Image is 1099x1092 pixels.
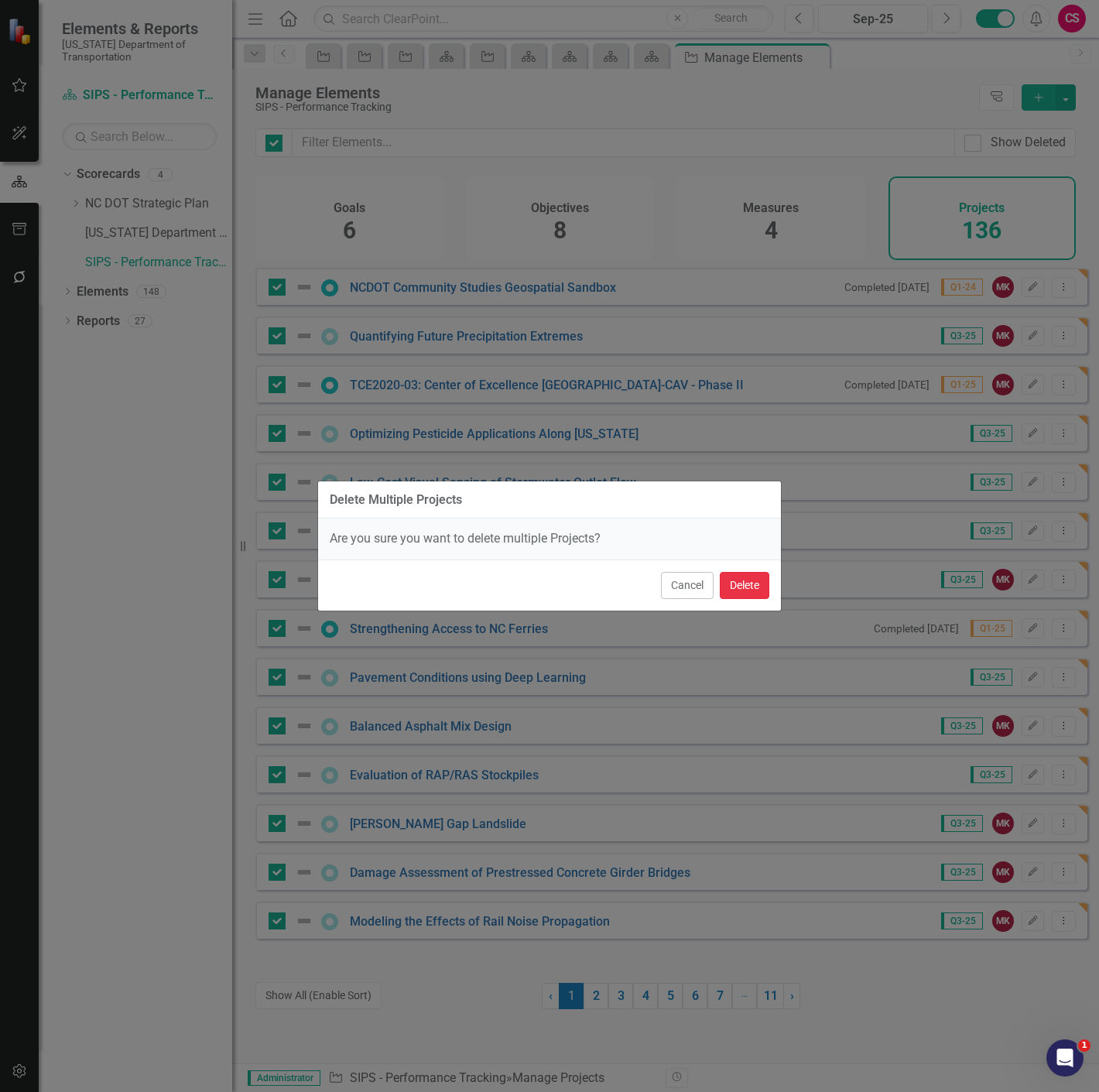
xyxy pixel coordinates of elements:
[720,572,769,599] button: Delete
[1046,1039,1084,1077] iframe: Intercom live chat
[330,531,601,546] span: Are you sure you want to delete multiple Projects?
[1078,1039,1090,1052] span: 1
[661,572,714,599] button: Cancel
[330,493,462,507] div: Delete Multiple Projects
